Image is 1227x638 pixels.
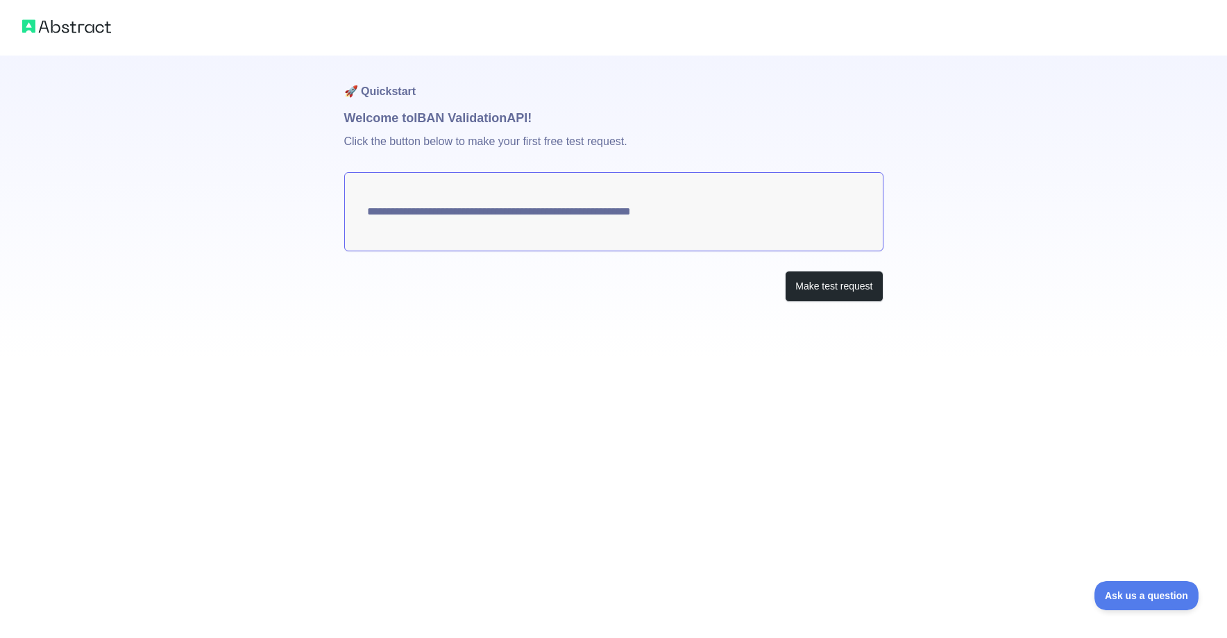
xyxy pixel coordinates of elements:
[344,108,883,128] h1: Welcome to IBAN Validation API!
[1094,581,1199,610] iframe: Toggle Customer Support
[344,128,883,172] p: Click the button below to make your first free test request.
[785,271,883,302] button: Make test request
[22,17,111,36] img: Abstract logo
[344,56,883,108] h1: 🚀 Quickstart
